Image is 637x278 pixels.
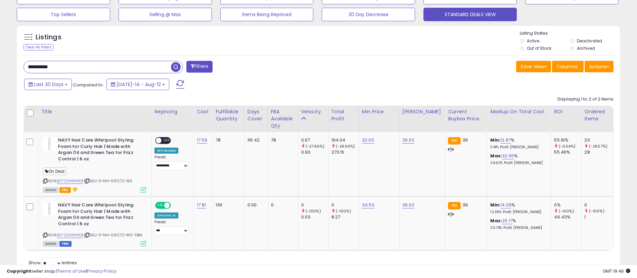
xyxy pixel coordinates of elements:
div: Fulfillable Quantity [216,108,242,122]
p: 20.74% Profit [PERSON_NAME] [490,226,546,230]
div: Velocity [301,108,326,115]
div: ROI [554,108,579,115]
div: Win BuyBox [154,148,178,154]
span: Show: entries [29,260,77,266]
button: STANDARD DEALS VIEW [423,8,517,21]
div: 273.15 [331,149,359,155]
span: 39 [462,137,468,143]
a: 39.00 [402,202,414,208]
label: Archived [577,45,595,51]
a: Privacy Policy [87,268,117,274]
b: NAVY Hair Care Whirlpool Styling Foam for Curly Hair | Made with Argan Oil and Green Tea for Friz... [58,202,140,229]
button: [DATE]-14 - Aug-12 [106,79,169,90]
div: seller snap | | [7,268,117,275]
button: Last 30 Days [24,79,72,90]
span: Columns [556,63,578,70]
span: On Deal [43,167,66,175]
div: [PERSON_NAME] [402,108,442,115]
span: FBM [59,241,72,247]
div: 0 [331,202,359,208]
div: 0.03 [301,214,328,220]
div: Markup on Total Cost [490,108,548,115]
div: Preset: [154,220,189,235]
h5: Listings [36,33,61,42]
strong: Copyright [7,268,31,274]
th: The percentage added to the cost of goods (COGS) that forms the calculator for Min & Max prices. [488,106,551,132]
div: % [490,153,546,165]
span: OFF [162,138,173,144]
div: 116.42 [247,137,263,143]
label: Active [527,38,539,44]
span: Last 30 Days [34,81,63,88]
span: OFF [170,203,181,208]
span: 39 [462,202,468,208]
div: 0.93 [301,149,328,155]
div: Amazon AI [154,212,178,219]
div: 55.46% [554,149,581,155]
span: | SKU: D-NH-001272-WS-FBM [84,232,142,238]
div: 1 [584,214,613,220]
small: (-100%) [589,208,604,214]
div: % [490,137,546,150]
button: Items Being Repriced [220,8,314,21]
label: Out of Stock [527,45,551,51]
b: Max: [490,153,502,159]
a: 12.87 [500,137,511,144]
small: (-28.96%) [336,144,355,149]
div: 78 [216,137,239,143]
a: 39.00 [402,137,414,144]
div: 20 [584,137,613,143]
div: Clear All Filters [24,44,53,50]
span: 2025-09-12 19:46 GMT [603,268,630,274]
div: 0.00 [247,202,263,208]
div: Current Buybox Price [448,108,485,122]
button: Filters [186,61,213,73]
div: Ordered Items [584,108,610,122]
span: ON [156,203,165,208]
p: 11.41% Profit [PERSON_NAME] [490,145,546,150]
small: (-27.96%) [306,144,324,149]
small: (-100%) [306,208,321,214]
span: All listings currently available for purchase on Amazon [43,241,58,247]
b: Max: [490,217,502,224]
p: 24.62% Profit [PERSON_NAME] [490,161,546,165]
small: (-28.57%) [589,144,607,149]
div: ASIN: [43,137,146,192]
button: 30 Day Decrease [322,8,415,21]
small: FBA [448,137,460,145]
button: Columns [552,61,584,72]
div: Total Profit [331,108,356,122]
small: (-100%) [336,208,351,214]
div: Repricing [154,108,191,115]
a: B07SZNWWKB [57,232,83,238]
div: % [490,218,546,230]
div: 0% [554,202,581,208]
a: 32.65 [502,153,514,159]
span: All listings currently available for purchase on Amazon [43,187,58,193]
p: 12.35% Profit [PERSON_NAME] [490,210,546,214]
img: 31l5KkftaCL._SL40_.jpg [43,137,56,151]
img: 31l5KkftaCL._SL40_.jpg [43,202,56,215]
small: (-100%) [559,208,574,214]
span: Compared to: [73,82,104,88]
b: Min: [490,137,500,143]
b: Min: [490,202,500,208]
div: FBA Available Qty [271,108,295,129]
div: Days Cover [247,108,265,122]
a: 26.17 [502,217,512,224]
span: FBA [59,187,71,193]
a: 14.09 [500,202,511,208]
span: | SKU: D-NH-001272-WS [84,178,133,184]
div: Min Price [362,108,397,115]
label: Deactivated [577,38,602,44]
div: Title [41,108,149,115]
a: 17.81 [197,202,206,208]
div: Cost [197,108,210,115]
i: hazardous material [71,187,78,192]
div: 0.67 [301,137,328,143]
div: 46.43% [554,214,581,220]
a: Terms of Use [57,268,86,274]
small: (-0.54%) [559,144,576,149]
div: Preset: [154,155,189,170]
div: 0 [301,202,328,208]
